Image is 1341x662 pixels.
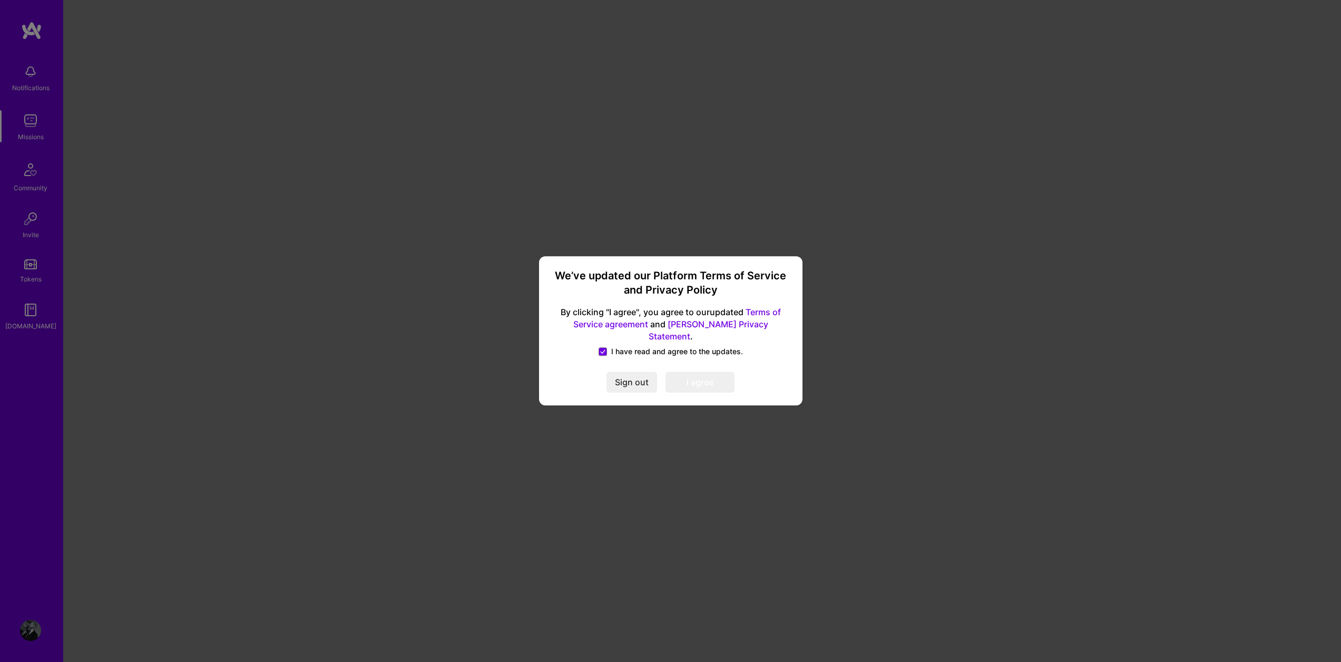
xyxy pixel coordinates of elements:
span: I have read and agree to the updates. [611,347,743,357]
h3: We’ve updated our Platform Terms of Service and Privacy Policy [552,269,790,298]
a: Terms of Service agreement [573,307,781,329]
span: By clicking "I agree", you agree to our updated and . [552,306,790,343]
a: [PERSON_NAME] Privacy Statement [649,319,768,342]
button: Sign out [606,372,657,393]
button: I agree [665,372,735,393]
